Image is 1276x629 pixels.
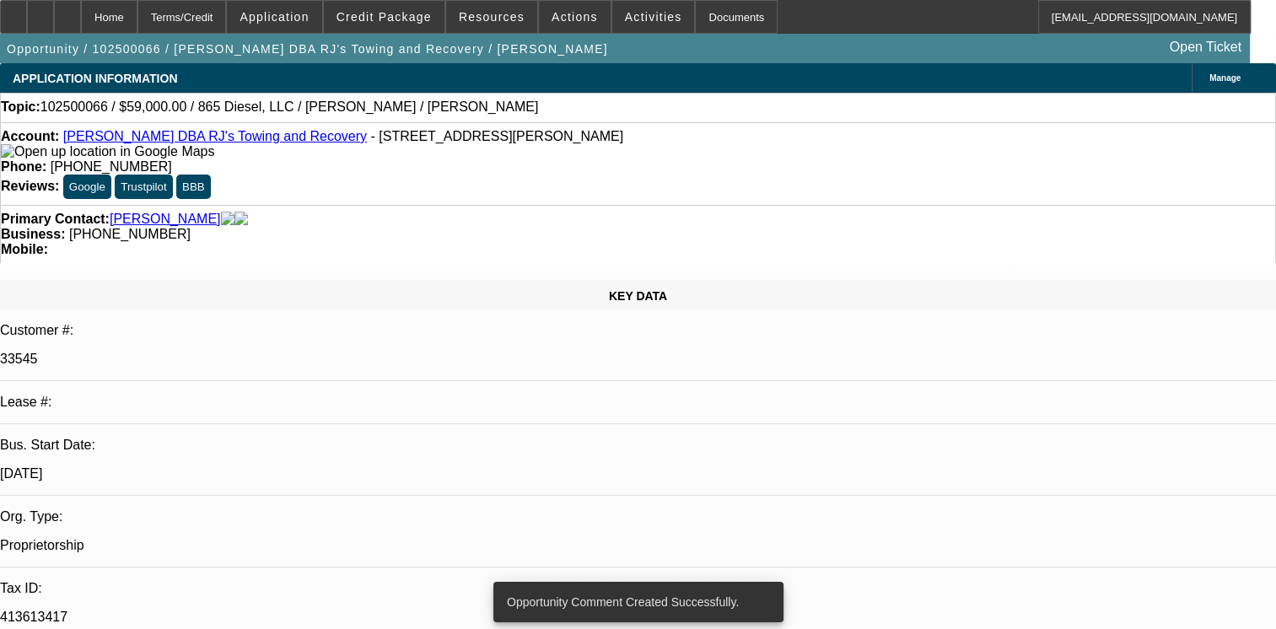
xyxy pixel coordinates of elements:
img: facebook-icon.png [221,212,234,227]
strong: Phone: [1,159,46,174]
button: BBB [176,175,211,199]
a: Open Ticket [1163,33,1248,62]
span: [PHONE_NUMBER] [69,227,191,241]
span: KEY DATA [609,289,667,303]
span: Actions [552,10,598,24]
a: View Google Maps [1,144,214,159]
span: Manage [1209,73,1241,83]
button: Application [227,1,321,33]
strong: Account: [1,129,59,143]
strong: Primary Contact: [1,212,110,227]
span: APPLICATION INFORMATION [13,72,177,85]
button: Actions [539,1,611,33]
div: Opportunity Comment Created Successfully. [493,582,777,622]
img: linkedin-icon.png [234,212,248,227]
button: Resources [446,1,537,33]
img: Open up location in Google Maps [1,144,214,159]
strong: Topic: [1,99,40,115]
span: Credit Package [336,10,432,24]
span: [PHONE_NUMBER] [51,159,172,174]
a: [PERSON_NAME] DBA RJ's Towing and Recovery [63,129,367,143]
button: Google [63,175,111,199]
span: Resources [459,10,525,24]
strong: Business: [1,227,65,241]
span: - [STREET_ADDRESS][PERSON_NAME] [370,129,623,143]
a: [PERSON_NAME] [110,212,221,227]
span: Application [240,10,309,24]
strong: Reviews: [1,179,59,193]
span: Activities [625,10,682,24]
strong: Mobile: [1,242,48,256]
span: 102500066 / $59,000.00 / 865 Diesel, LLC / [PERSON_NAME] / [PERSON_NAME] [40,99,539,115]
button: Credit Package [324,1,444,33]
button: Trustpilot [115,175,172,199]
span: Opportunity / 102500066 / [PERSON_NAME] DBA RJ's Towing and Recovery / [PERSON_NAME] [7,42,608,56]
button: Activities [612,1,695,33]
